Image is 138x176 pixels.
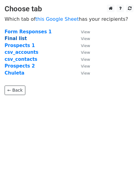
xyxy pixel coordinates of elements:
small: View [81,36,90,41]
a: View [75,36,90,41]
a: csv_accounts [5,50,38,55]
a: View [75,70,90,76]
a: View [75,50,90,55]
a: Final list [5,36,27,41]
a: csv_contacts [5,57,37,62]
small: View [81,43,90,48]
a: Prospects 2 [5,63,35,69]
a: ← Back [5,86,25,95]
small: View [81,50,90,55]
a: Form Responses 1 [5,29,52,35]
p: Which tab of has your recipients? [5,16,133,22]
a: View [75,57,90,62]
a: View [75,63,90,69]
a: View [75,29,90,35]
small: View [81,71,90,75]
a: View [75,43,90,48]
h3: Choose tab [5,5,133,13]
a: Chuleta [5,70,24,76]
iframe: Chat Widget [107,147,138,176]
small: View [81,57,90,62]
small: View [81,30,90,34]
a: Prospects 1 [5,43,35,48]
small: View [81,64,90,68]
a: this Google Sheet [35,16,79,22]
